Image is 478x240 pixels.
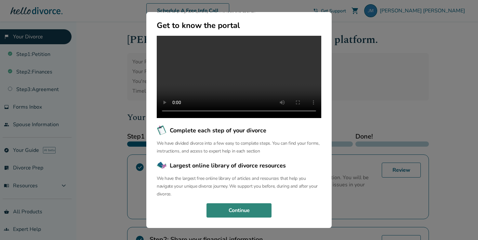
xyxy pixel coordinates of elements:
[157,140,321,155] p: We have divided divorce into a few easy to complete steps. You can find your forms, instructions,...
[157,160,167,171] img: Largest online library of divorce resources
[445,209,478,240] iframe: Chat Widget
[157,125,167,136] img: Complete each step of your divorce
[170,161,286,170] span: Largest online library of divorce resources
[157,175,321,198] p: We have the largest free online library of articles and resources that help you navigate your uni...
[206,203,272,218] button: Continue
[170,126,266,135] span: Complete each step of your divorce
[157,20,321,31] h2: Get to know the portal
